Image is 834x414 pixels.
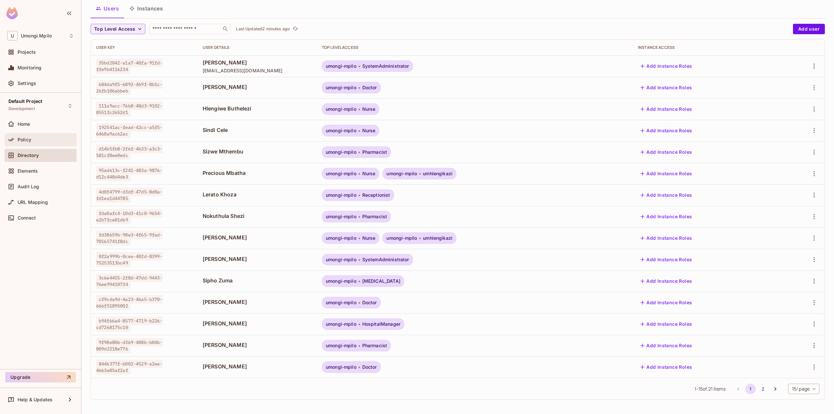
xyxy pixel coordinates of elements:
[96,188,163,203] span: 4d0f4799-d3df-47d5-8d0a-fd1ea1d44785
[362,128,376,133] span: Nurse
[695,385,725,393] span: 1 - 15 of 21 items
[203,298,311,306] span: [PERSON_NAME]
[203,341,311,349] span: [PERSON_NAME]
[96,252,163,267] span: 0f2a999b-0cea-402d-8399-75253513bc49
[8,106,35,111] span: Development
[96,45,192,50] div: User Key
[96,123,163,138] span: 192541ac-fead-42cc-a5f5-6468a9ac62ac
[362,85,377,90] span: Doctor
[203,126,311,134] span: Sindi Cele
[203,105,311,112] span: Hlengiwe Buthelezi
[362,193,390,198] span: Receptionist
[7,31,18,40] span: U
[362,257,409,262] span: SystemAdministrator
[326,214,356,219] span: umongi-mpilo
[203,234,311,241] span: [PERSON_NAME]
[96,145,163,160] span: d14b5fb8-2f6f-4b33-a3c3-581cf8ee0edc
[638,190,695,200] button: Add Instance Roles
[236,26,290,32] p: Last Updated 2 minutes ago
[326,236,356,241] span: umongi-mpilo
[18,184,39,189] span: Audit Log
[326,150,356,155] span: umongi-mpilo
[638,147,695,157] button: Add Instance Roles
[362,278,400,284] span: [MEDICAL_DATA]
[290,25,299,33] span: Click to refresh data
[18,168,38,174] span: Elements
[94,25,135,33] span: Top Level Access
[18,81,36,86] span: Settings
[18,200,48,205] span: URL Mapping
[326,278,356,284] span: umongi-mpilo
[326,128,356,133] span: umongi-mpilo
[638,168,695,179] button: Add Instance Roles
[293,26,298,32] span: refresh
[638,233,695,243] button: Add Instance Roles
[362,300,377,305] span: Doctor
[788,384,819,394] div: 15 / page
[362,171,376,176] span: Nurse
[326,364,356,370] span: umongi-mpilo
[96,59,163,74] span: 35bd2042-a1a7-40fa-91fd-ffe9b4116234
[362,150,387,155] span: Pharmacist
[326,85,356,90] span: umongi-mpilo
[18,215,36,221] span: Connect
[21,33,52,38] span: Workspace: Umongi Mpilo
[203,212,311,220] span: Nokuthula Shezi
[362,364,377,370] span: Doctor
[203,277,311,284] span: Sipho Zuma
[638,254,695,265] button: Add Instance Roles
[386,236,417,241] span: umongi-mpilo
[18,121,30,127] span: Home
[745,384,756,394] button: page 1
[362,214,387,219] span: Pharmacist
[326,343,356,348] span: umongi-mpilo
[96,295,163,310] span: cf9cda9d-4a23-46a5-b370-666f51895002
[386,171,417,176] span: umongi-mpilo
[124,0,168,17] button: Instances
[326,257,356,262] span: umongi-mpilo
[5,372,76,382] button: Upgrade
[326,107,356,112] span: umongi-mpilo
[291,25,299,33] button: refresh
[91,24,145,34] button: Top Level Access
[638,362,695,372] button: Add Instance Roles
[96,80,163,95] span: 684da9f5-6892-469f-8b1c-26fb106abbeb
[362,107,376,112] span: Nurse
[203,169,311,177] span: Precious Mbatha
[362,343,387,348] span: Pharmacist
[423,171,453,176] span: umhlengikazi
[638,104,695,114] button: Add Instance Roles
[362,64,409,69] span: SystemAdministrator
[18,50,36,55] span: Projects
[96,360,163,375] span: 8446377f-b002-4529-a2ee-4663e85af2af
[203,59,311,66] span: [PERSON_NAME]
[96,338,163,353] span: 9f98e806-d369-408b-b04b-809d2218e776
[638,319,695,329] button: Add Instance Roles
[96,102,163,117] span: 111a9acc-76b8-48d3-9102-8551fc2652d1
[18,153,39,158] span: Directory
[203,363,311,370] span: [PERSON_NAME]
[326,321,356,327] span: umongi-mpilo
[96,231,163,246] span: fd38659b-98e3-4f65-9fad-70165741f8dc
[326,64,356,69] span: umongi-mpilo
[96,209,163,224] span: fda0afc4-10d3-41c0-9654-e2b7fce01d69
[203,83,311,91] span: [PERSON_NAME]
[322,45,627,50] div: Top Level Access
[638,61,695,71] button: Add Instance Roles
[96,317,163,332] span: b94f66a4-8577-4719-b226-cd7268175c10
[638,297,695,308] button: Add Instance Roles
[326,171,356,176] span: umongi-mpilo
[203,148,311,155] span: Sizwe Mthembu
[18,397,52,402] span: Help & Updates
[96,166,163,181] span: 95ad613c-f241-483a-9876-d12c448d4de3
[423,236,453,241] span: umhlengikazi
[638,340,695,351] button: Add Instance Roles
[638,125,695,136] button: Add Instance Roles
[203,320,311,327] span: [PERSON_NAME]
[638,211,695,222] button: Add Instance Roles
[732,384,782,394] nav: pagination navigation
[18,65,42,70] span: Monitoring
[362,236,376,241] span: Nurse
[758,384,768,394] button: Go to page 2
[638,276,695,286] button: Add Instance Roles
